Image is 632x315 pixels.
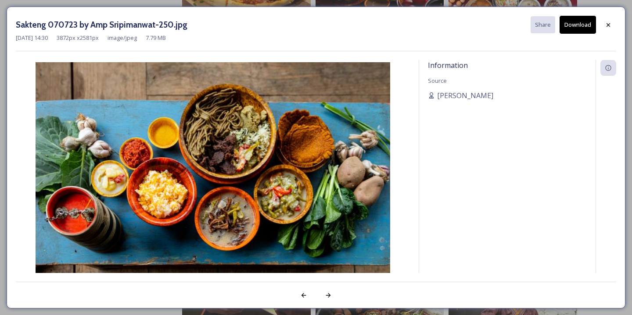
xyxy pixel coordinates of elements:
[437,90,493,101] span: [PERSON_NAME]
[428,77,447,85] span: Source
[16,18,187,31] h3: Sakteng 070723 by Amp Sripimanwat-250.jpg
[146,34,166,42] span: 7.79 MB
[560,16,596,34] button: Download
[428,60,468,70] span: Information
[531,16,555,33] button: Share
[57,34,99,42] span: 3872 px x 2581 px
[108,34,137,42] span: image/jpeg
[16,62,410,298] img: Sakteng%2520070723%2520by%2520Amp%2520Sripimanwat-250.jpg
[16,34,48,42] span: [DATE] 14:30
